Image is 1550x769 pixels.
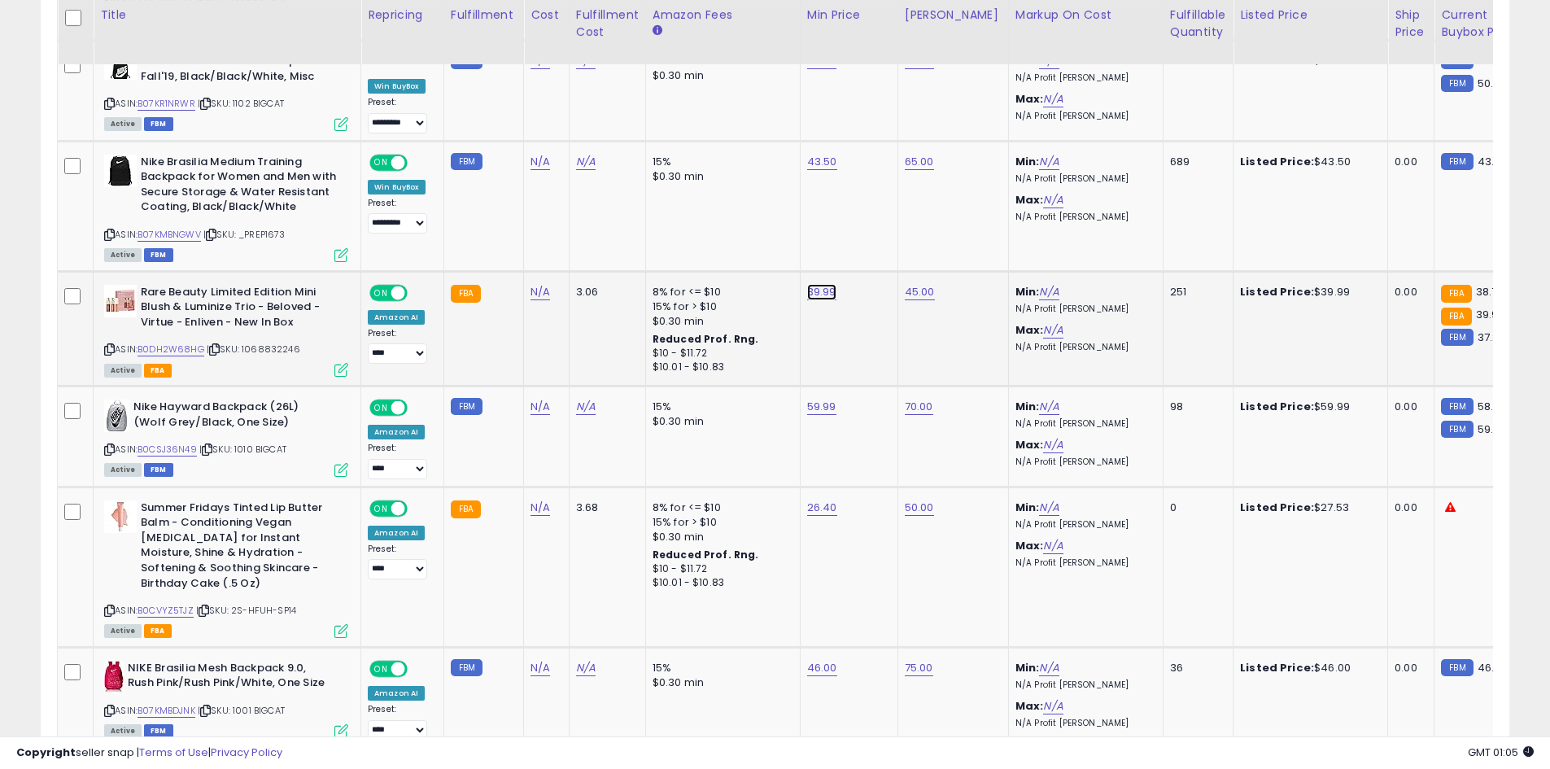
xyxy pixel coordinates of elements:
div: 0 [1170,500,1220,515]
small: FBM [451,659,482,676]
span: 58.39 [1478,399,1507,414]
div: Fulfillment [451,7,517,24]
a: 45.00 [905,284,935,300]
div: Win BuyBox [368,79,426,94]
span: 59.99 [1478,422,1507,437]
div: Cost [530,7,562,24]
div: Min Price [807,7,891,24]
img: 41EIwUG06ML._SL40_.jpg [104,661,124,693]
b: Max: [1015,91,1044,107]
p: N/A Profit [PERSON_NAME] [1015,557,1150,569]
small: FBM [1441,153,1473,170]
a: N/A [530,399,550,415]
b: Min: [1015,399,1040,414]
a: N/A [530,284,550,300]
a: B0CSJ36N49 [138,443,197,457]
a: 46.00 [807,660,837,676]
b: Reduced Prof. Rng. [653,548,759,561]
a: N/A [576,154,596,170]
small: FBM [1441,329,1473,346]
a: N/A [530,154,550,170]
div: 251 [1170,285,1220,299]
b: Max: [1015,538,1044,553]
div: Preset: [368,198,431,234]
span: 39.97 [1476,307,1504,322]
div: $27.53 [1240,500,1375,515]
a: N/A [576,399,596,415]
div: 15% [653,661,788,675]
span: FBA [144,364,172,378]
a: Privacy Policy [211,745,282,760]
a: N/A [1039,399,1059,415]
a: N/A [1043,538,1063,554]
div: Amazon Fees [653,7,793,24]
a: 43.50 [807,154,837,170]
span: FBM [144,117,173,131]
span: | SKU: 2S-HFUH-SP14 [196,604,296,617]
div: ASIN: [104,500,348,636]
div: 36 [1170,661,1220,675]
div: $0.30 min [653,314,788,329]
div: Win BuyBox [368,180,426,194]
small: FBA [1441,308,1471,326]
span: FBM [144,248,173,262]
span: ON [371,155,391,169]
small: FBM [1441,75,1473,92]
div: 0.00 [1395,155,1421,169]
span: OFF [405,155,431,169]
div: 0.00 [1395,661,1421,675]
small: FBA [1441,285,1471,303]
div: Markup on Cost [1015,7,1156,24]
b: Listed Price: [1240,500,1314,515]
div: $10 - $11.72 [653,562,788,576]
div: 15% for > $10 [653,299,788,314]
div: $0.30 min [653,675,788,690]
small: FBA [451,500,481,518]
div: 8% for <= $10 [653,285,788,299]
div: $0.30 min [653,530,788,544]
div: Preset: [368,328,431,365]
div: $59.99 [1240,400,1375,414]
div: 98 [1170,400,1220,414]
span: 37.25 [1478,330,1506,345]
a: N/A [1043,437,1063,453]
p: N/A Profit [PERSON_NAME] [1015,304,1150,315]
p: N/A Profit [PERSON_NAME] [1015,519,1150,531]
div: 15% [653,155,788,169]
span: ON [371,401,391,415]
div: Amazon AI [368,310,425,325]
small: FBM [1441,659,1473,676]
div: ASIN: [104,400,348,475]
span: OFF [405,401,431,415]
a: N/A [1039,284,1059,300]
div: Ship Price [1395,7,1427,41]
span: 50.25 [1478,76,1507,91]
small: FBA [451,285,481,303]
span: 38.78 [1476,284,1504,299]
span: | SKU: 1010 BIGCAT [199,443,286,456]
div: Repricing [368,7,437,24]
b: Rare Beauty Limited Edition Mini Blush & Luminize Trio - Beloved - Virtue - Enliven - New In Box [141,285,338,334]
span: ON [371,501,391,515]
div: ASIN: [104,285,348,375]
span: FBA [144,624,172,638]
span: OFF [405,501,431,515]
span: FBM [144,463,173,477]
a: B0DH2W68HG [138,343,204,356]
div: Amazon AI [368,425,425,439]
div: Preset: [368,443,431,479]
span: All listings currently available for purchase on Amazon [104,248,142,262]
span: | SKU: 1068832246 [207,343,300,356]
b: Reduced Prof. Rng. [653,332,759,346]
a: B07KMBNGWV [138,228,201,242]
div: $10.01 - $10.83 [653,360,788,374]
p: N/A Profit [PERSON_NAME] [1015,418,1150,430]
b: NIKE Youth Elemental Backpack - Fall'19, Black/Black/White, Misc [141,54,338,88]
div: 0.00 [1395,500,1421,515]
span: 2025-08-12 01:05 GMT [1468,745,1534,760]
div: $10 - $11.72 [653,347,788,360]
small: FBM [451,153,482,170]
b: NIKE Brasilia Mesh Backpack 9.0, Rush Pink/Rush Pink/White, One Size [128,661,325,695]
div: Amazon AI [368,686,425,701]
div: [PERSON_NAME] [905,7,1002,24]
